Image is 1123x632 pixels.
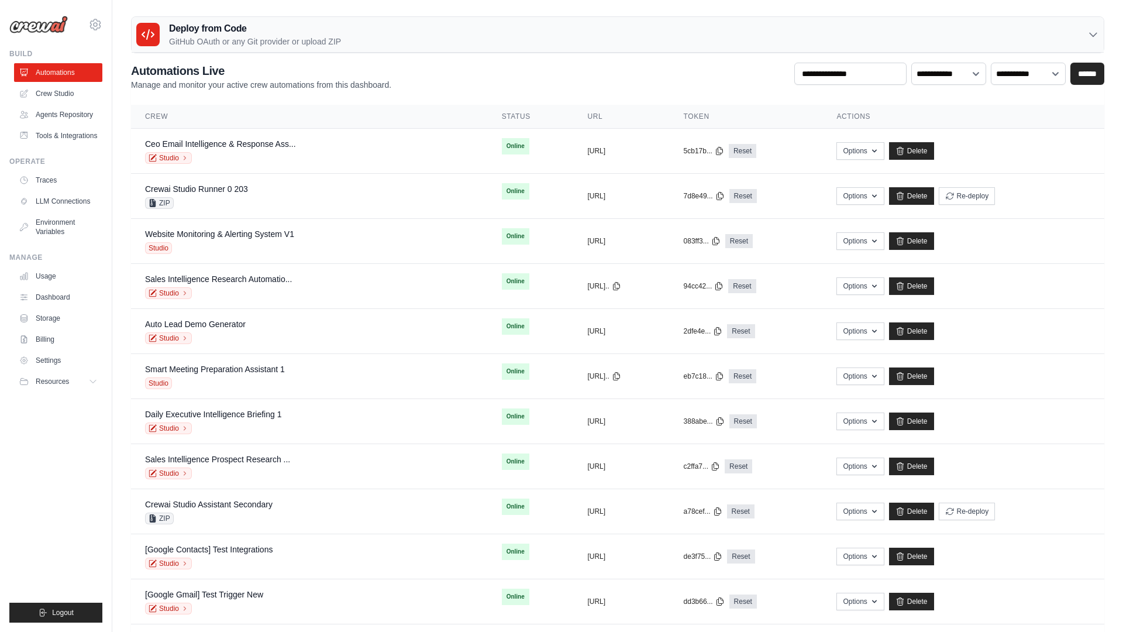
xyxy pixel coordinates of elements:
[145,423,192,434] a: Studio
[684,372,724,381] button: eb7c18...
[145,152,192,164] a: Studio
[145,287,192,299] a: Studio
[145,184,248,194] a: Crewai Studio Runner 0 203
[145,590,263,599] a: [Google Gmail] Test Trigger New
[725,234,753,248] a: Reset
[14,288,102,307] a: Dashboard
[727,549,755,564] a: Reset
[145,242,172,254] span: Studio
[889,548,934,565] a: Delete
[889,142,934,160] a: Delete
[684,597,725,606] button: dd3b66...
[684,146,724,156] button: 5cb17b...
[14,351,102,370] a: Settings
[9,16,68,33] img: Logo
[836,322,884,340] button: Options
[889,322,934,340] a: Delete
[939,187,995,205] button: Re-deploy
[502,454,529,470] span: Online
[145,545,273,554] a: [Google Contacts] Test Integrations
[36,377,69,386] span: Resources
[684,552,723,561] button: de3f75...
[145,603,192,614] a: Studio
[684,327,723,336] button: 2dfe4e...
[502,138,529,154] span: Online
[728,279,756,293] a: Reset
[131,105,488,129] th: Crew
[889,232,934,250] a: Delete
[729,189,757,203] a: Reset
[145,197,174,209] span: ZIP
[889,458,934,475] a: Delete
[145,558,192,569] a: Studio
[836,503,884,520] button: Options
[14,126,102,145] a: Tools & Integrations
[684,281,724,291] button: 94cc42...
[889,277,934,295] a: Delete
[889,503,934,520] a: Delete
[502,499,529,515] span: Online
[725,459,752,473] a: Reset
[488,105,574,129] th: Status
[729,414,757,428] a: Reset
[14,84,102,103] a: Crew Studio
[684,462,720,471] button: c2ffa7...
[836,548,884,565] button: Options
[9,253,102,262] div: Manage
[502,228,529,245] span: Online
[145,320,246,329] a: Auto Lead Demo Generator
[145,332,192,344] a: Studio
[939,503,995,520] button: Re-deploy
[836,593,884,610] button: Options
[889,413,934,430] a: Delete
[14,267,102,286] a: Usage
[889,367,934,385] a: Delete
[145,455,290,464] a: Sales Intelligence Prospect Research ...
[729,595,757,609] a: Reset
[836,232,884,250] button: Options
[836,367,884,385] button: Options
[145,365,285,374] a: Smart Meeting Preparation Assistant 1
[729,144,756,158] a: Reset
[145,500,273,509] a: Crewai Studio Assistant Secondary
[502,363,529,380] span: Online
[145,229,294,239] a: Website Monitoring & Alerting System V1
[9,49,102,59] div: Build
[889,593,934,610] a: Delete
[14,171,102,190] a: Traces
[9,603,102,623] button: Logout
[14,372,102,391] button: Resources
[502,408,529,425] span: Online
[14,105,102,124] a: Agents Repository
[684,191,725,201] button: 7d8e49...
[145,410,281,419] a: Daily Executive Intelligence Briefing 1
[145,377,172,389] span: Studio
[684,236,721,246] button: 083ff3...
[169,22,341,36] h3: Deploy from Code
[727,504,755,518] a: Reset
[14,213,102,241] a: Environment Variables
[670,105,823,129] th: Token
[836,142,884,160] button: Options
[684,417,725,426] button: 388abe...
[573,105,669,129] th: URL
[822,105,1104,129] th: Actions
[9,157,102,166] div: Operate
[131,63,391,79] h2: Automations Live
[502,318,529,335] span: Online
[14,330,102,349] a: Billing
[14,192,102,211] a: LLM Connections
[684,507,722,516] button: a78cef...
[502,273,529,290] span: Online
[14,63,102,82] a: Automations
[729,369,756,383] a: Reset
[836,413,884,430] button: Options
[131,79,391,91] p: Manage and monitor your active crew automations from this dashboard.
[145,274,292,284] a: Sales Intelligence Research Automatio...
[836,458,884,475] button: Options
[14,309,102,328] a: Storage
[145,139,296,149] a: Ceo Email Intelligence & Response Ass...
[889,187,934,205] a: Delete
[52,608,74,617] span: Logout
[145,513,174,524] span: ZIP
